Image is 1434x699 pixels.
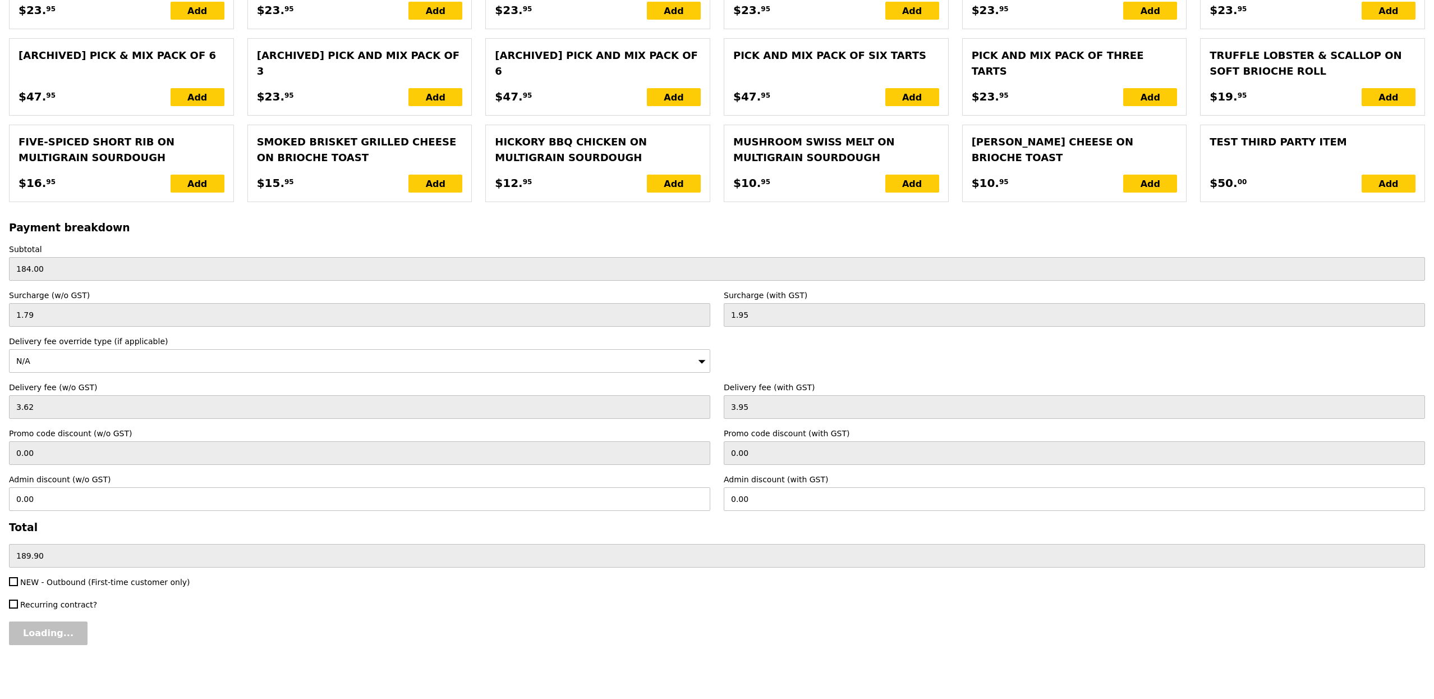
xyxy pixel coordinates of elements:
span: 95 [761,177,770,186]
h3: Payment breakdown [9,222,1425,234]
div: Add [647,175,701,193]
div: Add [1123,88,1177,106]
div: Test third party item [1210,134,1415,150]
span: 95 [523,91,532,100]
span: 00 [1238,177,1247,186]
span: $23. [257,2,284,19]
span: 95 [284,177,294,186]
span: $23. [1210,2,1237,19]
span: $19. [1210,88,1237,105]
span: $47. [495,88,522,105]
span: 95 [999,177,1009,186]
label: Subtotal [9,244,1425,255]
span: $50. [1210,175,1237,191]
span: $23. [495,2,522,19]
div: [Archived] Pick & mix pack of 6 [19,48,224,63]
span: $10. [972,175,999,191]
div: Five‑spiced Short Rib on Multigrain Sourdough [19,134,224,166]
label: Delivery fee (w/o GST) [9,382,710,393]
span: $16. [19,175,46,191]
div: Add [1362,175,1415,193]
input: Loading... [9,622,88,645]
div: Add [647,2,701,20]
span: 95 [284,91,294,100]
div: Add [1123,175,1177,193]
div: Hickory BBQ Chicken on Multigrain Sourdough [495,134,701,166]
div: Add [1362,2,1415,20]
div: Add [171,175,224,193]
span: Recurring contract? [20,600,97,609]
span: $23. [257,88,284,105]
div: Add [885,175,939,193]
input: NEW - Outbound (First-time customer only) [9,577,18,586]
div: [PERSON_NAME] Cheese on Brioche Toast [972,134,1178,166]
label: Promo code discount (with GST) [724,428,1425,439]
label: Delivery fee (with GST) [724,382,1425,393]
div: Add [885,88,939,106]
div: Add [647,88,701,106]
label: Delivery fee override type (if applicable) [9,336,710,347]
div: Pick and mix pack of six tarts [733,48,939,63]
label: Admin discount (with GST) [724,474,1425,485]
div: Truffle Lobster & Scallop on Soft Brioche Roll [1210,48,1415,79]
span: 95 [523,177,532,186]
span: $23. [972,88,999,105]
span: $47. [733,88,761,105]
div: Add [408,2,462,20]
span: 95 [46,4,56,13]
span: $23. [972,2,999,19]
span: 95 [284,4,294,13]
span: 95 [523,4,532,13]
span: 95 [761,4,770,13]
span: 95 [1238,4,1247,13]
span: $10. [733,175,761,191]
div: [Archived] Pick and mix pack of 3 [257,48,463,79]
span: 95 [999,91,1009,100]
span: $47. [19,88,46,105]
label: Surcharge (w/o GST) [9,290,710,301]
div: [Archived] Pick and mix pack of 6 [495,48,701,79]
label: Surcharge (with GST) [724,290,1425,301]
div: Add [171,2,224,20]
span: 95 [761,91,770,100]
div: Add [885,2,939,20]
span: $23. [733,2,761,19]
div: Add [171,88,224,106]
label: Promo code discount (w/o GST) [9,428,710,439]
div: Pick and mix pack of three tarts [972,48,1178,79]
div: Mushroom Swiss Melt on Multigrain Sourdough [733,134,939,166]
div: Add [1123,2,1177,20]
label: Admin discount (w/o GST) [9,474,710,485]
span: 95 [46,177,56,186]
span: $15. [257,175,284,191]
span: NEW - Outbound (First-time customer only) [20,578,190,587]
span: 95 [999,4,1009,13]
span: $12. [495,175,522,191]
div: Smoked Brisket Grilled Cheese on Brioche Toast [257,134,463,166]
div: Add [1362,88,1415,106]
div: Add [408,175,462,193]
input: Recurring contract? [9,600,18,609]
h3: Total [9,522,1425,533]
span: 95 [46,91,56,100]
span: N/A [16,357,30,366]
div: Add [408,88,462,106]
span: $23. [19,2,46,19]
span: 95 [1238,91,1247,100]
